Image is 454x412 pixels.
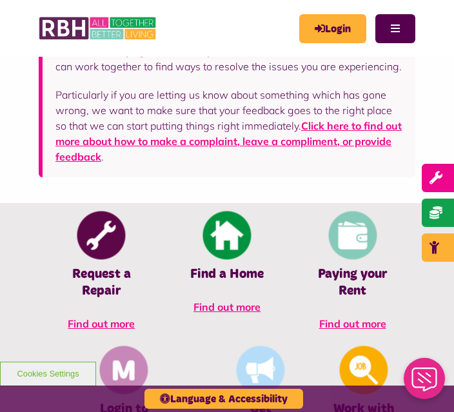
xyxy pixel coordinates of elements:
[144,389,303,409] button: Language & Accessibility
[299,14,366,43] a: MyRBH
[100,346,148,395] img: Membership And Mutuality
[193,300,261,313] span: Find out more
[77,211,126,260] img: Report Repair
[55,119,402,163] a: Click here to find out more about how to make a complaint, leave a compliment, or provide feedback
[375,14,415,43] button: Navigation
[328,211,377,260] img: Pay Rent
[58,266,145,299] h4: Request a Repair
[68,317,135,330] span: Find out more
[340,346,388,395] img: Looking For A Job
[184,266,271,282] h4: Find a Home
[319,317,386,330] span: Find out more
[396,354,454,412] iframe: Netcall Web Assistant for live chat
[309,266,396,299] h4: Paying your Rent
[55,87,402,164] p: Particularly if you are letting us know about something which has gone wrong, we want to make sur...
[164,210,290,328] a: Find A Home Find a Home Find out more
[39,13,158,44] img: RBH
[39,210,164,344] a: Report Repair Request a Repair Find out more
[203,211,252,260] img: Find A Home
[290,210,415,344] a: Pay Rent Paying your Rent Find out more
[237,346,285,395] img: Get Involved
